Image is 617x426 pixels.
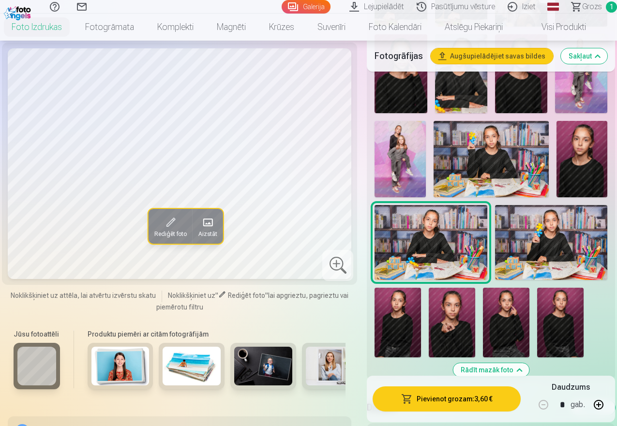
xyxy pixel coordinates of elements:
a: Komplekti [146,14,205,41]
a: Atslēgu piekariņi [433,14,514,41]
a: Foto kalendāri [357,14,433,41]
button: Aizstāt [193,209,223,244]
a: Magnēti [205,14,257,41]
a: Visi produkti [514,14,598,41]
h6: Produktu piemēri ar citām fotogrāfijām [84,329,346,339]
a: Fotogrāmata [74,14,146,41]
a: Suvenīri [306,14,357,41]
div: gab. [571,393,585,416]
span: Noklikšķiniet uz attēla, lai atvērtu izvērstu skatu [11,291,156,300]
button: Augšupielādējiet savas bildes [431,48,553,64]
h5: Fotogrāfijas [375,49,423,63]
a: Krūzes [257,14,306,41]
span: Noklikšķiniet uz [168,292,215,299]
span: " [215,292,218,299]
h5: Daudzums [552,382,590,393]
span: 1 [606,1,617,13]
button: Rādīt mazāk foto [453,363,529,377]
span: Aizstāt [198,230,217,238]
button: Rediģēt foto [149,209,193,244]
span: Rediģēt foto [154,230,187,238]
img: /fa1 [4,4,33,20]
button: Pievienot grozam:3,60 € [373,386,521,411]
span: Rediģēt foto [228,292,265,299]
span: lai apgrieztu, pagrieztu vai piemērotu filtru [156,292,349,311]
span: Grozs [582,1,602,13]
h6: Jūsu fotoattēli [14,329,60,339]
button: Sakļaut [561,48,607,64]
span: " [265,292,268,299]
